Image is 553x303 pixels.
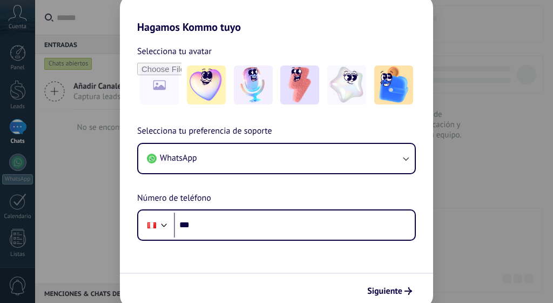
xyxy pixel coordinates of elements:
[327,65,366,104] img: -4.jpeg
[374,65,413,104] img: -5.jpeg
[138,144,415,173] button: WhatsApp
[141,214,162,236] div: Peru: + 51
[187,65,226,104] img: -1.jpeg
[137,124,272,139] span: Selecciona tu preferencia de soporte
[137,192,211,206] span: Número de teléfono
[367,287,402,295] span: Siguiente
[137,44,212,58] span: Selecciona tu avatar
[234,65,273,104] img: -2.jpeg
[362,282,417,300] button: Siguiente
[280,65,319,104] img: -3.jpeg
[160,153,197,163] span: WhatsApp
